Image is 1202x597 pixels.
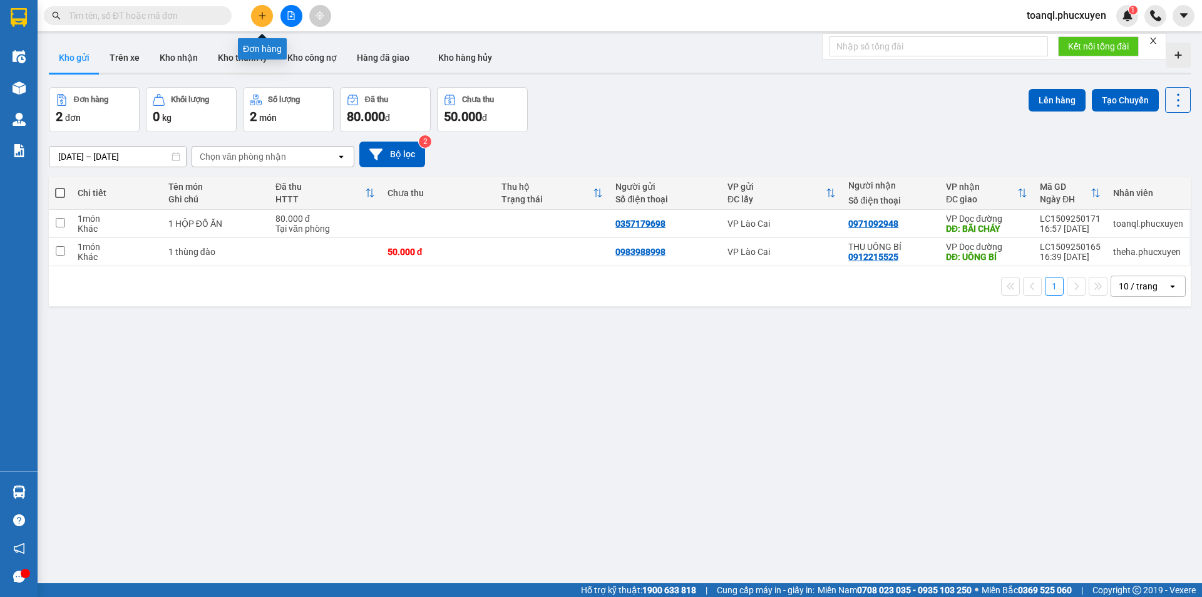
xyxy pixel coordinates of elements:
span: Gửi hàng Hạ Long: Hotline: [11,84,120,117]
button: Đơn hàng2đơn [49,87,140,132]
span: ⚪️ [975,588,979,593]
div: 16:57 [DATE] [1040,224,1101,234]
div: Tại văn phòng [275,224,375,234]
button: Kết nối tổng đài [1058,36,1139,56]
div: Khác [78,224,156,234]
div: DĐ: UÔNG BÍ [946,252,1027,262]
span: | [1081,583,1083,597]
div: Khác [78,252,156,262]
div: VP Dọc đường [946,214,1027,224]
img: icon-new-feature [1122,10,1133,21]
div: THU UÔNG BÍ [848,242,933,252]
button: Kho thanh lý [208,43,277,73]
div: Thu hộ [501,182,593,192]
span: đ [385,113,390,123]
img: logo-vxr [11,8,27,27]
button: Kho nhận [150,43,208,73]
img: warehouse-icon [13,50,26,63]
button: Trên xe [100,43,150,73]
span: 0 [153,109,160,124]
div: Số lượng [268,95,300,104]
div: Ghi chú [168,194,263,204]
div: Số điện thoại [615,194,715,204]
div: Đơn hàng [74,95,108,104]
strong: 024 3236 3236 - [6,48,126,70]
div: Người nhận [848,180,933,190]
th: Toggle SortBy [269,177,381,210]
div: Chọn văn phòng nhận [200,150,286,163]
span: Cung cấp máy in - giấy in: [717,583,814,597]
th: Toggle SortBy [495,177,609,210]
div: Ngày ĐH [1040,194,1091,204]
svg: open [1168,281,1178,291]
div: ĐC giao [946,194,1017,204]
div: 1 thùng đào [168,247,263,257]
button: Kho công nợ [277,43,347,73]
span: 1 [1131,6,1135,14]
span: 50.000 [444,109,482,124]
div: 0912215525 [848,252,898,262]
button: Số lượng2món [243,87,334,132]
svg: open [336,152,346,162]
div: ĐC lấy [727,194,826,204]
span: Kho hàng hủy [438,53,492,63]
div: Khối lượng [171,95,209,104]
img: phone-icon [1150,10,1161,21]
div: VP nhận [946,182,1017,192]
div: Mã GD [1040,182,1091,192]
span: 80.000 [347,109,385,124]
th: Toggle SortBy [1034,177,1107,210]
div: 1 món [78,214,156,224]
span: caret-down [1178,10,1189,21]
span: Hỗ trợ kỹ thuật: [581,583,696,597]
div: Đã thu [365,95,388,104]
button: Khối lượng0kg [146,87,237,132]
sup: 1 [1129,6,1138,14]
div: VP gửi [727,182,826,192]
button: Đã thu80.000đ [340,87,431,132]
span: đơn [65,113,81,123]
span: close [1149,36,1158,45]
span: 2 [250,109,257,124]
strong: 1900 633 818 [642,585,696,595]
button: plus [251,5,273,27]
span: search [52,11,61,20]
div: Nhân viên [1113,188,1183,198]
span: đ [482,113,487,123]
input: Select a date range. [49,147,186,167]
div: 0357179698 [615,219,665,229]
div: Trạng thái [501,194,593,204]
button: caret-down [1173,5,1194,27]
div: 80.000 đ [275,214,375,224]
button: Kho gửi [49,43,100,73]
div: VP Lào Cai [727,219,836,229]
button: Tạo Chuyến [1092,89,1159,112]
img: solution-icon [13,144,26,157]
div: LC1509250171 [1040,214,1101,224]
img: warehouse-icon [13,81,26,95]
div: Đã thu [275,182,365,192]
span: Miền Bắc [982,583,1072,597]
strong: 0888 827 827 - 0848 827 827 [26,59,125,81]
div: toanql.phucxuyen [1113,219,1183,229]
span: Gửi hàng [GEOGRAPHIC_DATA]: Hotline: [6,36,126,81]
span: notification [13,542,25,554]
span: Miền Nam [818,583,972,597]
div: theha.phucxuyen [1113,247,1183,257]
div: 50.000 đ [388,247,489,257]
sup: 2 [419,135,431,148]
div: Tên món [168,182,263,192]
button: Hàng đã giao [347,43,419,73]
div: Đơn hàng [238,38,287,60]
span: plus [258,11,267,20]
div: VP Dọc đường [946,242,1027,252]
button: Lên hàng [1029,89,1086,112]
div: 10 / trang [1119,280,1158,293]
img: warehouse-icon [13,485,26,499]
span: 2 [56,109,63,124]
strong: 0369 525 060 [1018,585,1072,595]
span: Kết nối tổng đài [1068,39,1129,53]
span: toanql.phucxuyen [1017,8,1116,23]
div: 16:39 [DATE] [1040,252,1101,262]
th: Toggle SortBy [721,177,842,210]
